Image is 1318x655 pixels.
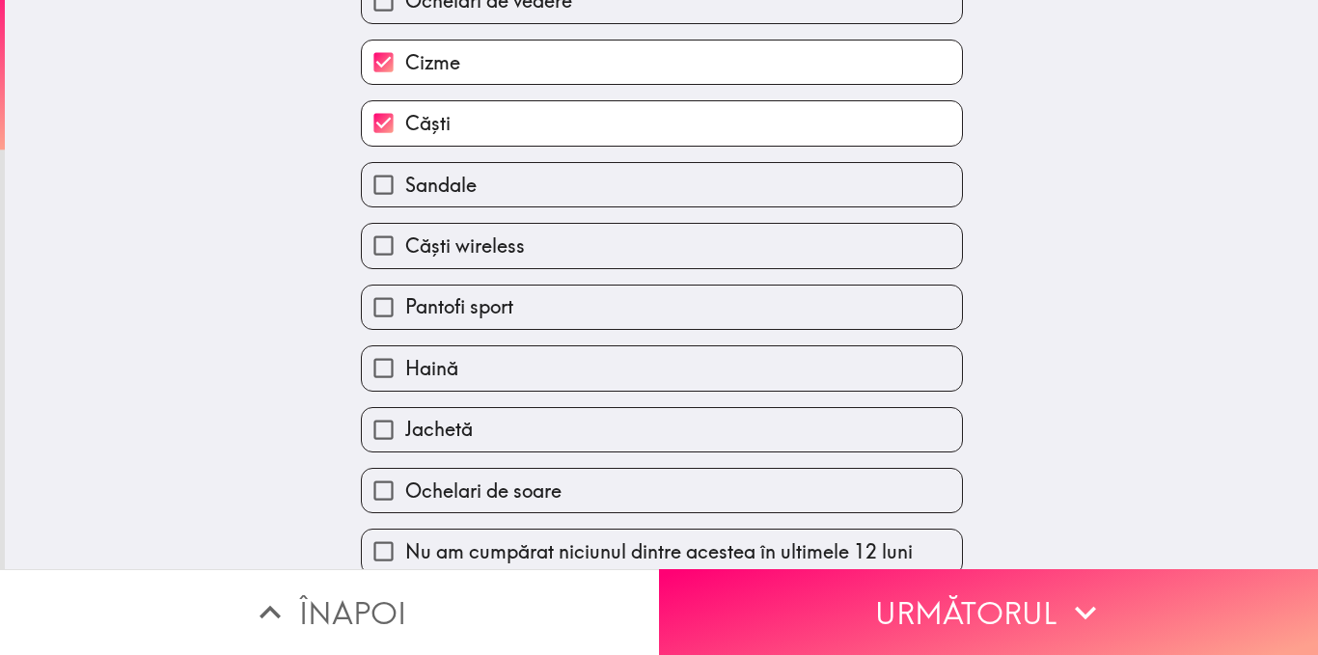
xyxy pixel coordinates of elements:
button: Cizme [362,41,962,84]
span: Căști [405,110,451,137]
button: Căști wireless [362,224,962,267]
span: Haină [405,355,458,382]
span: Căști wireless [405,232,525,259]
span: Nu am cumpărat niciunul dintre acestea în ultimele 12 luni [405,538,913,565]
button: Ochelari de soare [362,469,962,512]
span: Ochelari de soare [405,478,562,505]
span: Sandale [405,172,477,199]
button: Sandale [362,163,962,206]
span: Jachetă [405,416,473,443]
button: Căști [362,101,962,145]
span: Cizme [405,49,460,76]
button: Haină [362,346,962,390]
button: Jachetă [362,408,962,451]
span: Pantofi sport [405,293,513,320]
button: Pantofi sport [362,286,962,329]
button: Nu am cumpărat niciunul dintre acestea în ultimele 12 luni [362,530,962,573]
button: Următorul [659,569,1318,655]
